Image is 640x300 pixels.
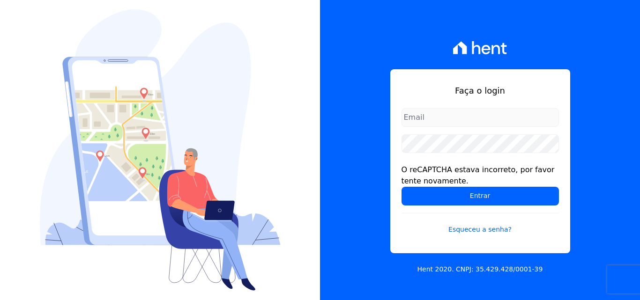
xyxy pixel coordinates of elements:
p: Hent 2020. CNPJ: 35.429.428/0001-39 [417,264,543,274]
h1: Faça o login [402,84,559,97]
input: Entrar [402,187,559,205]
a: Esqueceu a senha? [402,213,559,234]
div: O reCAPTCHA estava incorreto, por favor tente novamente. [402,164,559,187]
input: Email [402,108,559,127]
img: Login [40,9,281,291]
